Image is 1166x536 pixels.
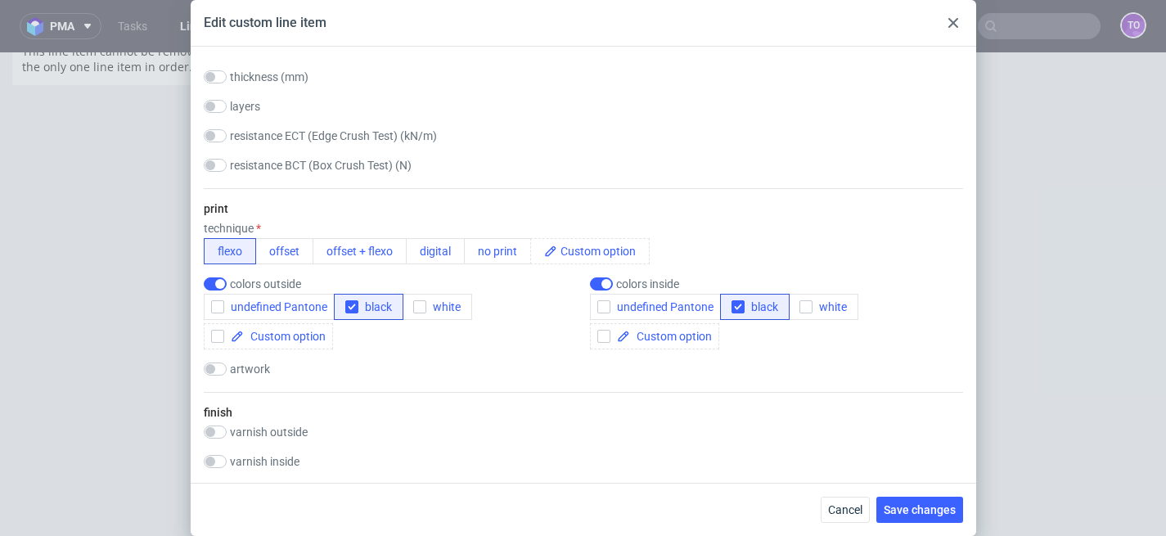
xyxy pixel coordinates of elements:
[491,442,513,457] span: TL 3
[280,440,487,460] td: liner inner
[789,294,858,320] button: white
[491,365,593,381] span: product packaging
[491,480,533,496] span: 415 gsm
[491,249,531,264] span: custom
[204,14,326,32] div: Edit custom line item
[230,100,260,113] label: layers
[280,54,487,91] td: Price confirmation status
[204,406,232,419] label: finish
[600,172,693,188] a: Edit specification
[334,294,403,320] button: black
[491,230,551,245] span: corrugated
[204,222,261,235] label: technique
[406,238,465,264] button: digital
[280,286,487,305] td: width
[590,294,721,320] button: undefined Pantone
[280,402,487,421] td: type
[491,403,551,419] span: corrugated
[813,300,847,313] span: white
[280,479,487,498] td: grammage
[828,504,862,516] span: Cancel
[224,300,327,313] span: undefined Pantone
[230,129,437,142] label: resistance ECT (Edge Crush Test) (kN/m)
[280,228,487,248] td: name
[605,92,693,115] button: Save
[280,305,487,325] td: depth
[491,423,513,439] span: TL 1
[204,238,256,264] button: flexo
[280,17,487,54] td: Estimation Manager
[426,300,461,313] span: white
[610,300,714,313] span: undefined Pantone
[280,363,487,383] td: packaging function
[464,238,531,264] button: no print
[403,294,472,320] button: white
[280,267,487,286] td: size
[280,325,487,345] td: height
[230,159,412,172] label: resistance BCT (Box Crush Test) (N)
[745,300,778,313] span: black
[491,307,532,322] span: 349 mm
[491,327,525,342] span: 24 mm
[884,504,956,516] span: Save changes
[280,247,487,267] td: code
[280,421,487,441] td: liner outer
[230,363,270,376] label: artwork
[280,382,487,402] td: material
[280,344,487,363] td: internal/external
[230,426,308,439] label: varnish outside
[230,277,301,291] label: colors outside
[313,238,407,264] button: offset + flexo
[280,209,487,228] td: type
[821,497,870,523] button: Cancel
[204,202,228,215] label: print
[720,294,790,320] button: black
[270,162,703,198] div: Technical specification
[876,497,963,523] button: Save changes
[230,70,308,83] label: thickness (mm)
[230,455,299,468] label: varnish inside
[616,277,679,291] label: colors inside
[280,460,487,480] td: flute
[358,300,392,313] span: black
[491,345,534,361] span: internal
[491,287,532,303] span: 491 mm
[255,238,313,264] button: offset
[204,294,335,320] button: undefined Pantone
[491,462,497,477] span: E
